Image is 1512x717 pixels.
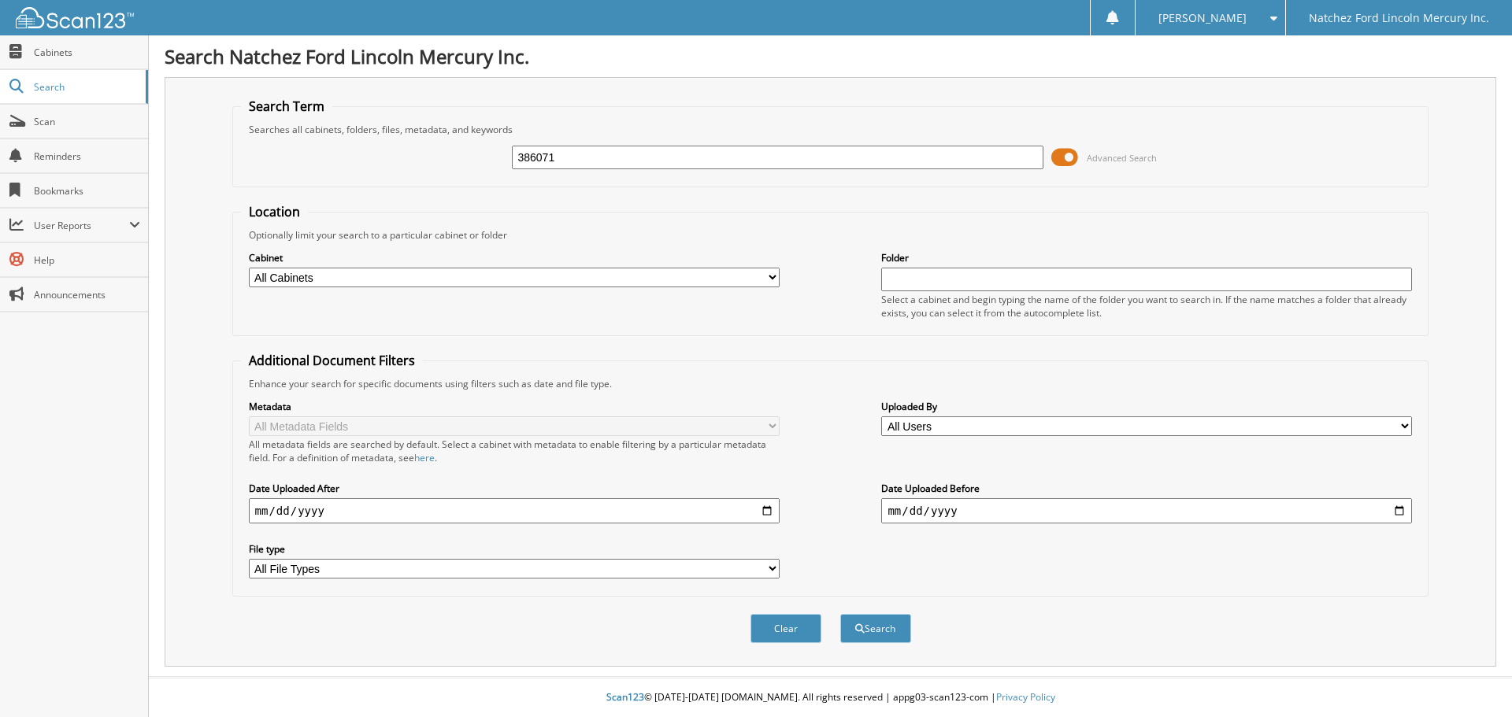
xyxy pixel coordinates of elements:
label: Date Uploaded Before [881,482,1412,495]
legend: Additional Document Filters [241,352,423,369]
div: Enhance your search for specific documents using filters such as date and file type. [241,377,1421,390]
span: Announcements [34,288,140,301]
div: Optionally limit your search to a particular cabinet or folder [241,228,1421,242]
input: end [881,498,1412,523]
div: All metadata fields are searched by default. Select a cabinet with metadata to enable filtering b... [249,438,780,464]
iframe: Chat Widget [1433,641,1512,717]
span: Reminders [34,150,140,163]
span: Scan [34,115,140,128]
span: Help [34,253,140,267]
span: User Reports [34,219,129,232]
span: Cabinets [34,46,140,59]
label: Folder [881,251,1412,264]
span: Advanced Search [1087,152,1157,164]
label: Date Uploaded After [249,482,780,495]
div: © [DATE]-[DATE] [DOMAIN_NAME]. All rights reserved | appg03-scan123-com | [149,678,1512,717]
label: Metadata [249,400,780,413]
a: here [414,451,435,464]
h1: Search Natchez Ford Lincoln Mercury Inc. [165,43,1496,69]
label: File type [249,542,780,556]
label: Cabinet [249,251,780,264]
span: Natchez Ford Lincoln Mercury Inc. [1309,13,1489,23]
div: Select a cabinet and begin typing the name of the folder you want to search in. If the name match... [881,293,1412,320]
legend: Location [241,203,308,220]
span: [PERSON_NAME] [1158,13,1247,23]
label: Uploaded By [881,400,1412,413]
span: Bookmarks [34,184,140,198]
button: Search [840,614,911,643]
button: Clear [750,614,821,643]
div: Searches all cabinets, folders, files, metadata, and keywords [241,123,1421,136]
span: Search [34,80,138,94]
input: start [249,498,780,523]
img: scan123-logo-white.svg [16,7,134,28]
span: Scan123 [606,690,644,704]
a: Privacy Policy [996,690,1055,704]
legend: Search Term [241,98,332,115]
